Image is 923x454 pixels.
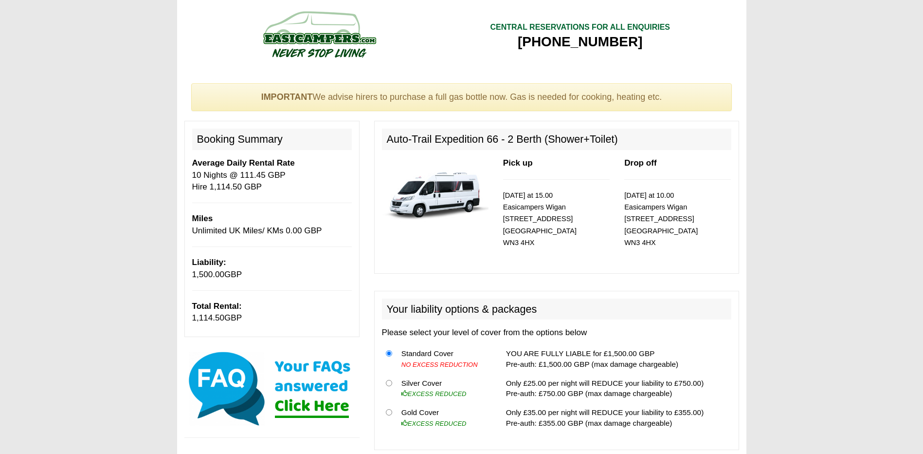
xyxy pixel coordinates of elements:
i: EXCESS REDUCED [401,420,467,427]
h2: Booking Summary [192,129,352,150]
p: 10 Nights @ 111.45 GBP Hire 1,114.50 GBP [192,157,352,193]
div: [PHONE_NUMBER] [490,33,670,51]
p: Please select your level of cover from the options below [382,327,731,339]
p: GBP [192,301,352,324]
h2: Auto-Trail Expedition 66 - 2 Berth (Shower+Toilet) [382,129,731,150]
td: YOU ARE FULLY LIABLE for £1,500.00 GBP Pre-auth: £1,500.00 GBP (max damage chargeable) [502,344,731,374]
p: Unlimited UK Miles/ KMs 0.00 GBP [192,213,352,237]
td: Only £35.00 per night will REDUCE your liability to £355.00) Pre-auth: £355.00 GBP (max damage ch... [502,403,731,433]
td: Only £25.00 per night will REDUCE your liability to £750.00) Pre-auth: £750.00 GBP (max damage ch... [502,374,731,403]
b: Pick up [503,158,533,168]
img: Click here for our most common FAQs [184,350,360,428]
i: EXCESS REDUCED [401,390,467,397]
span: 1,500.00 [192,270,225,279]
small: [DATE] at 10.00 Easicampers Wigan [STREET_ADDRESS] [GEOGRAPHIC_DATA] WN3 4HX [624,191,698,247]
b: Total Rental: [192,302,242,311]
p: GBP [192,257,352,281]
b: Liability: [192,258,226,267]
div: CENTRAL RESERVATIONS FOR ALL ENQUIRIES [490,22,670,33]
img: 339.jpg [382,157,489,226]
div: We advise hirers to purchase a full gas bottle now. Gas is needed for cooking, heating etc. [191,83,732,112]
b: Miles [192,214,213,223]
h2: Your liability options & packages [382,299,731,320]
td: Silver Cover [398,374,491,403]
small: [DATE] at 15.00 Easicampers Wigan [STREET_ADDRESS] [GEOGRAPHIC_DATA] WN3 4HX [503,191,577,247]
b: Average Daily Rental Rate [192,158,295,168]
img: campers-checkout-logo.png [227,7,412,61]
td: Standard Cover [398,344,491,374]
b: Drop off [624,158,656,168]
strong: IMPORTANT [261,92,313,102]
span: 1,114.50 [192,313,225,322]
td: Gold Cover [398,403,491,433]
i: NO EXCESS REDUCTION [401,361,478,368]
